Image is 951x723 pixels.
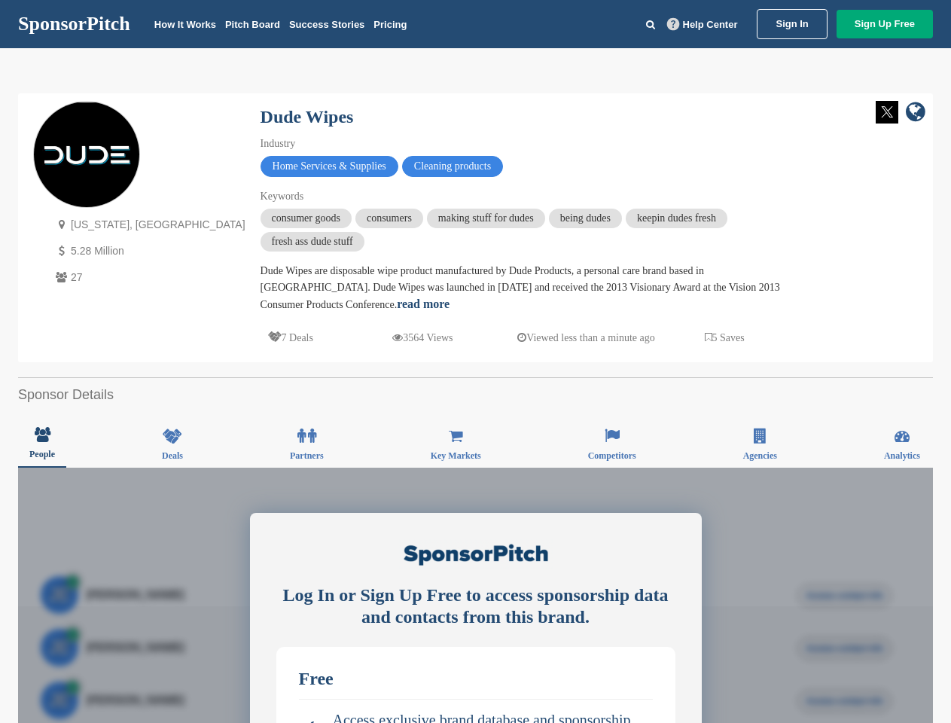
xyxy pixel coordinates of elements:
p: 3564 Views [392,328,453,347]
a: Pitch Board [225,19,280,30]
h2: Sponsor Details [18,385,933,405]
span: Cleaning products [402,156,503,177]
p: 5.28 Million [52,242,245,261]
a: company link [906,101,925,126]
a: Sign In [757,9,827,39]
p: 7 Deals [268,328,313,347]
img: Twitter white [876,101,898,124]
div: Industry [261,136,788,152]
a: read more [397,297,450,310]
a: How It Works [154,19,216,30]
a: Sign Up Free [837,10,933,38]
span: Home Services & Supplies [261,156,398,177]
a: Help Center [664,16,741,33]
span: consumer goods [261,209,352,228]
div: Log In or Sign Up Free to access sponsorship data and contacts from this brand. [276,584,675,628]
span: People [29,450,55,459]
span: Partners [290,451,324,460]
a: Dude Wipes [261,107,354,127]
span: Deals [162,451,183,460]
div: Dude Wipes are disposable wipe product manufactured by Dude Products, a personal care brand based... [261,263,788,313]
a: Pricing [373,19,407,30]
span: Competitors [588,451,636,460]
p: 5 Saves [705,328,745,347]
p: 27 [52,268,245,287]
span: Agencies [743,451,777,460]
span: consumers [355,209,423,228]
img: Sponsorpitch & Dude Wipes [34,102,139,208]
div: Keywords [261,188,788,205]
span: Key Markets [431,451,481,460]
div: Free [299,670,653,688]
span: keepin dudes fresh [626,209,727,228]
a: Success Stories [289,19,364,30]
span: being dudes [549,209,622,228]
span: fresh ass dude stuff [261,232,364,252]
p: Viewed less than a minute ago [517,328,655,347]
a: SponsorPitch [18,14,130,34]
p: [US_STATE], [GEOGRAPHIC_DATA] [52,215,245,234]
span: Analytics [884,451,920,460]
span: making stuff for dudes [427,209,545,228]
